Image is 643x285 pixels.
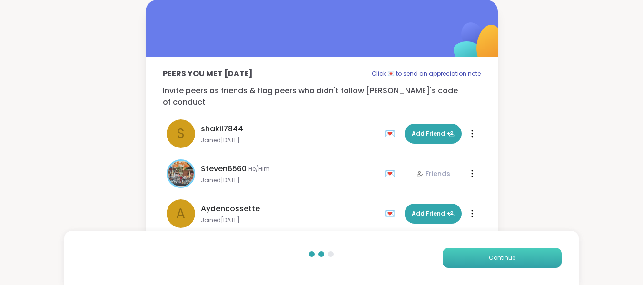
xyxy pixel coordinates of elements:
span: s [177,124,185,144]
img: Steven6560 [168,161,194,187]
p: Peers you met [DATE] [163,68,253,79]
button: Add Friend [405,124,462,144]
span: Continue [489,254,515,262]
div: 💌 [385,166,399,181]
span: Aydencossette [201,203,260,215]
span: A [176,204,185,224]
div: Friends [416,169,450,178]
span: Joined [DATE] [201,216,379,224]
div: 💌 [385,126,399,141]
button: Add Friend [405,204,462,224]
p: Click 💌 to send an appreciation note [372,68,481,79]
span: Joined [DATE] [201,177,379,184]
span: Steven6560 [201,163,247,175]
p: Invite peers as friends & flag peers who didn't follow [PERSON_NAME]'s code of conduct [163,85,481,108]
span: He/Him [248,165,270,173]
button: Continue [443,248,562,268]
div: 💌 [385,206,399,221]
span: Add Friend [412,209,455,218]
span: Add Friend [412,129,455,138]
span: shakil7844 [201,123,243,135]
span: Joined [DATE] [201,137,379,144]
